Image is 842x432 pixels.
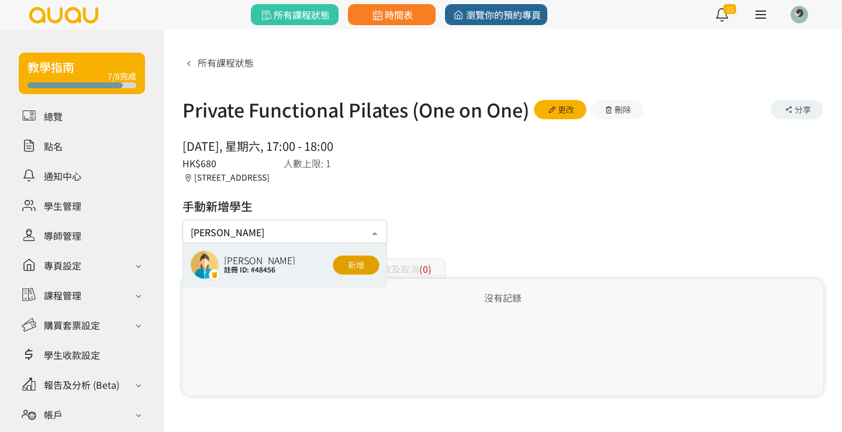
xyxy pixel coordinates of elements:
span: (0) [419,262,432,276]
a: 更改 [534,100,586,119]
span: 瀏覽你的預約專頁 [451,8,541,22]
div: 退款及取消 [358,258,446,279]
span: 時間表 [370,8,413,22]
div: [PERSON_NAME] [224,255,295,265]
div: 分享 [771,100,823,119]
a: 瀏覽你的預約專頁 [445,4,547,25]
div: 專頁設定 [44,258,81,272]
h1: Private Functional Pilates (One on One) [182,95,529,123]
span: 15 [723,4,736,14]
span: 註冊 ID: #48456 [224,265,295,274]
button: 刪除 [591,100,644,119]
span: 所有課程狀態 [259,8,330,22]
div: 報告及分析 (Beta) [44,378,119,392]
div: [STREET_ADDRESS] [182,171,272,184]
span: 所有課程狀態 [198,56,254,70]
h3: 手動新增學生 [182,198,387,215]
div: 帳戶 [44,407,63,421]
div: HK$680 [182,156,272,170]
img: badge.png [209,269,220,281]
img: logo.svg [28,7,99,23]
button: 新增 [333,255,379,275]
a: 所有課程狀態 [251,4,339,25]
div: 人數上限: 1 [284,156,333,170]
input: 請選擇現有學生 [191,223,379,238]
div: [DATE], 星期六, 17:00 - 18:00 [182,137,333,155]
div: 課程管理 [44,288,81,302]
a: 所有課程狀態 [182,56,254,70]
a: 時間表 [348,4,436,25]
div: 購買套票設定 [44,318,100,332]
div: 沒有記錄 [194,291,812,305]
